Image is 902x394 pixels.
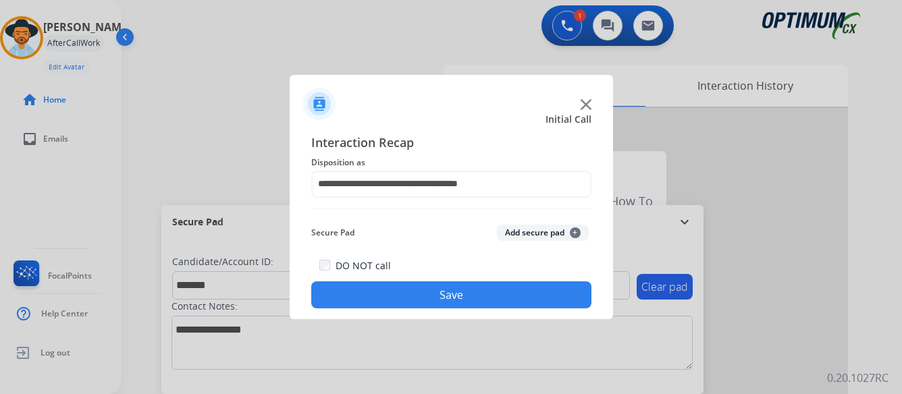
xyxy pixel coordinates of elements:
img: contactIcon [303,88,336,120]
span: Initial Call [546,113,591,126]
button: Add secure pad+ [497,225,589,241]
p: 0.20.1027RC [827,370,888,386]
label: DO NOT call [336,259,391,273]
span: Interaction Recap [311,133,591,154]
span: Secure Pad [311,225,354,241]
button: Save [311,281,591,308]
span: + [570,227,581,238]
span: Disposition as [311,154,591,171]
